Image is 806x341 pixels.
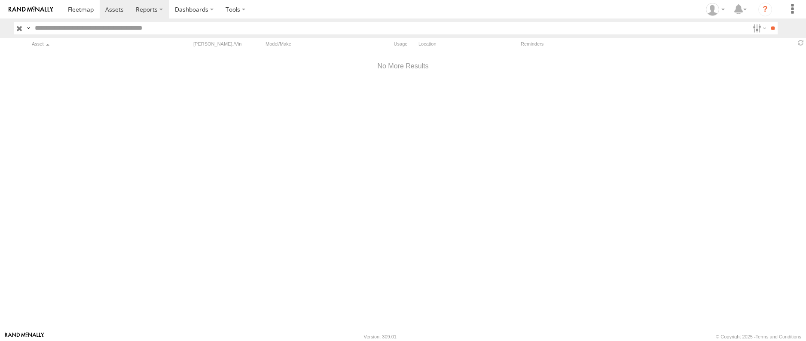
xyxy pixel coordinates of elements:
[9,6,53,12] img: rand-logo.svg
[758,3,772,16] i: ?
[266,41,343,47] div: Model/Make
[193,41,262,47] div: [PERSON_NAME]./Vin
[716,334,801,339] div: © Copyright 2025 -
[32,41,152,47] div: Click to Sort
[756,334,801,339] a: Terms and Conditions
[5,332,44,341] a: Visit our Website
[346,41,415,47] div: Usage
[418,41,517,47] div: Location
[749,22,768,34] label: Search Filter Options
[521,41,658,47] div: Reminders
[703,3,728,16] div: Julio Aguilar
[364,334,397,339] div: Version: 309.01
[25,22,32,34] label: Search Query
[796,39,806,47] span: Refresh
